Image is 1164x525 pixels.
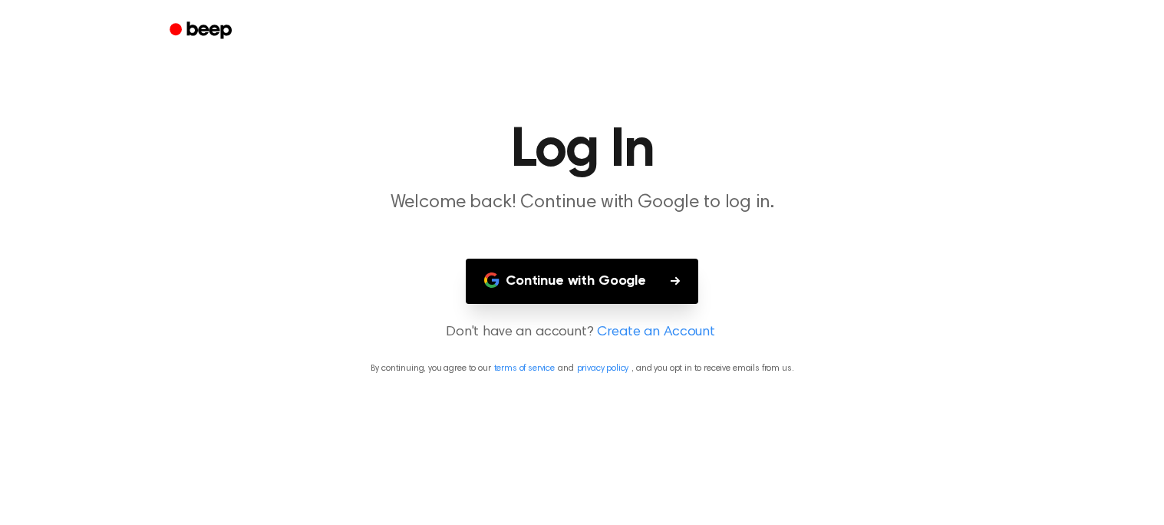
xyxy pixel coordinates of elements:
[466,259,698,304] button: Continue with Google
[18,362,1146,375] p: By continuing, you agree to our and , and you opt in to receive emails from us.
[18,322,1146,343] p: Don't have an account?
[494,364,555,373] a: terms of service
[577,364,629,373] a: privacy policy
[288,190,877,216] p: Welcome back! Continue with Google to log in.
[159,16,246,46] a: Beep
[597,322,715,343] a: Create an Account
[190,123,975,178] h1: Log In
